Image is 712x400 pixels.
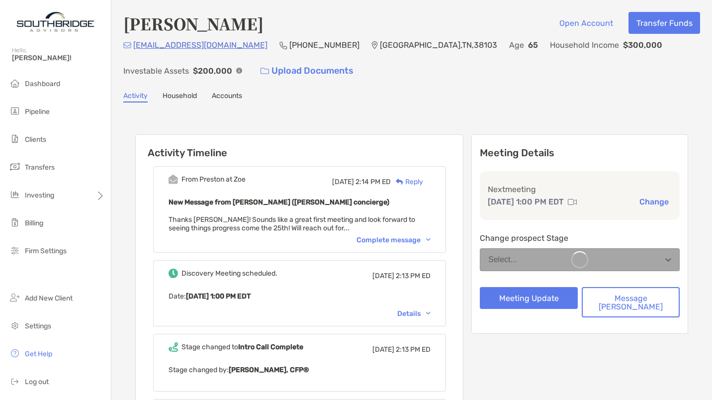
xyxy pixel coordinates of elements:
span: Pipeline [25,107,50,116]
div: Complete message [356,236,431,244]
div: Reply [391,177,423,187]
h4: [PERSON_NAME] [123,12,264,35]
span: Settings [25,322,51,330]
b: Intro Call Complete [238,343,303,351]
img: pipeline icon [9,105,21,117]
button: Open Account [551,12,621,34]
span: Billing [25,219,43,227]
button: Meeting Update [480,287,578,309]
div: Discovery Meeting scheduled. [181,269,277,278]
img: get-help icon [9,347,21,359]
img: button icon [261,68,269,75]
img: Location Icon [371,41,378,49]
img: logout icon [9,375,21,387]
img: dashboard icon [9,77,21,89]
img: add_new_client icon [9,292,21,303]
img: settings icon [9,319,21,331]
p: $200,000 [193,65,232,77]
span: 2:14 PM ED [356,178,391,186]
p: Stage changed by: [169,364,431,376]
b: [DATE] 1:00 PM EDT [186,292,251,300]
img: Event icon [169,175,178,184]
span: Firm Settings [25,247,67,255]
img: Phone Icon [279,41,287,49]
img: Event icon [169,342,178,352]
p: [DATE] 1:00 PM EDT [488,196,564,208]
span: Thanks [PERSON_NAME]! Sounds like a great first meeting and look forward to seeing things progres... [169,215,415,232]
img: Event icon [169,269,178,278]
b: New Message from [PERSON_NAME] ([PERSON_NAME] concierge) [169,198,389,206]
p: Age [509,39,524,51]
img: Info Icon [236,68,242,74]
p: Change prospect Stage [480,232,680,244]
span: Investing [25,191,54,200]
a: Household [163,92,197,102]
p: Investable Assets [123,65,189,77]
span: Log out [25,378,49,386]
p: 65 [528,39,538,51]
span: 2:13 PM ED [396,345,431,354]
span: Dashboard [25,80,60,88]
a: Accounts [212,92,242,102]
p: [GEOGRAPHIC_DATA] , TN , 38103 [380,39,497,51]
span: [PERSON_NAME]! [12,54,105,62]
button: Change [636,197,672,207]
span: Clients [25,135,46,144]
a: Upload Documents [254,60,360,82]
img: Zoe Logo [12,4,99,40]
p: [EMAIL_ADDRESS][DOMAIN_NAME] [133,39,267,51]
button: Message [PERSON_NAME] [582,287,680,317]
span: Transfers [25,163,55,172]
img: transfers icon [9,161,21,173]
a: Activity [123,92,148,102]
p: [PHONE_NUMBER] [289,39,359,51]
b: [PERSON_NAME], CFP® [229,366,309,374]
span: Get Help [25,350,52,358]
p: Meeting Details [480,147,680,159]
img: billing icon [9,216,21,228]
div: Stage changed to [181,343,303,351]
div: Details [397,309,431,318]
span: [DATE] [372,345,394,354]
img: communication type [568,198,577,206]
img: Chevron icon [426,238,431,241]
span: [DATE] [332,178,354,186]
span: Add New Client [25,294,73,302]
img: Chevron icon [426,312,431,315]
div: From Preston at Zoe [181,175,246,184]
span: 2:13 PM ED [396,272,431,280]
img: Email Icon [123,42,131,48]
p: Date : [169,290,431,302]
button: Transfer Funds [628,12,700,34]
span: [DATE] [372,272,394,280]
img: Reply icon [396,179,403,185]
h6: Activity Timeline [136,135,463,159]
img: clients icon [9,133,21,145]
p: Household Income [550,39,619,51]
img: investing icon [9,189,21,200]
p: $300,000 [623,39,662,51]
img: firm-settings icon [9,244,21,256]
p: Next meeting [488,183,672,196]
